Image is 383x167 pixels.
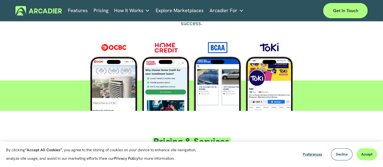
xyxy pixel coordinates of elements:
button: Decline [331,148,352,160]
span: Preferences [303,152,322,157]
button: Preferences [298,148,327,160]
p: By clicking , you agree to the storing of cookies on your device to enhance site navigation, anal... [6,146,203,163]
img: Arcadier [15,6,62,15]
a: Pricing [94,6,108,15]
a: Privacy Policy [114,156,138,161]
span: Decline [336,152,348,157]
a: folder dropdown [114,6,150,15]
iframe: Chat Widget [353,138,383,167]
a: Features [68,6,88,15]
strong: “Accept All Cookies” [25,147,62,152]
span: Arcadier For [210,6,237,15]
a: folder dropdown [210,6,244,15]
span: Pricing & Services [154,135,229,148]
a: Explore Marketplaces [156,6,204,15]
span: How It Works [114,6,144,15]
a: Get in touch [323,3,368,18]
